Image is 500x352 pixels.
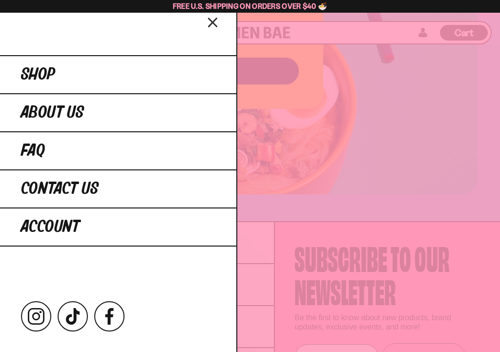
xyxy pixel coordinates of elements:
span: FAQ [21,142,45,160]
span: Free U.S. Shipping on Orders over $40 🍜 [173,1,328,11]
span: Shop [21,66,55,83]
span: About Us [21,104,84,122]
button: Close menu [205,13,222,30]
span: Contact Us [21,180,99,198]
span: Account [21,218,80,236]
